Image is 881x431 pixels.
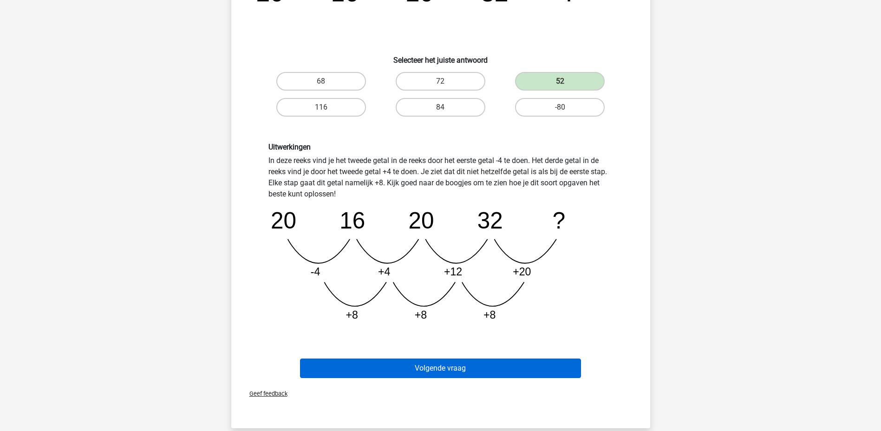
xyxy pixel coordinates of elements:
[477,208,503,233] tspan: 32
[276,72,366,91] label: 68
[396,98,485,117] label: 84
[513,266,531,278] tspan: +20
[268,143,613,151] h6: Uitwerkingen
[515,98,605,117] label: -80
[444,266,462,278] tspan: +12
[310,266,320,278] tspan: -4
[346,309,358,321] tspan: +8
[246,48,635,65] h6: Selecteer het juiste antwoord
[396,72,485,91] label: 72
[378,266,391,278] tspan: +4
[261,143,620,329] div: In deze reeks vind je het tweede getal in de reeks door het eerste getal -4 te doen. Het derde ge...
[415,309,427,321] tspan: +8
[276,98,366,117] label: 116
[408,208,434,233] tspan: 20
[553,208,566,233] tspan: ?
[339,208,365,233] tspan: 16
[270,208,296,233] tspan: 20
[300,359,581,378] button: Volgende vraag
[515,72,605,91] label: 52
[483,309,496,321] tspan: +8
[242,390,287,397] span: Geef feedback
